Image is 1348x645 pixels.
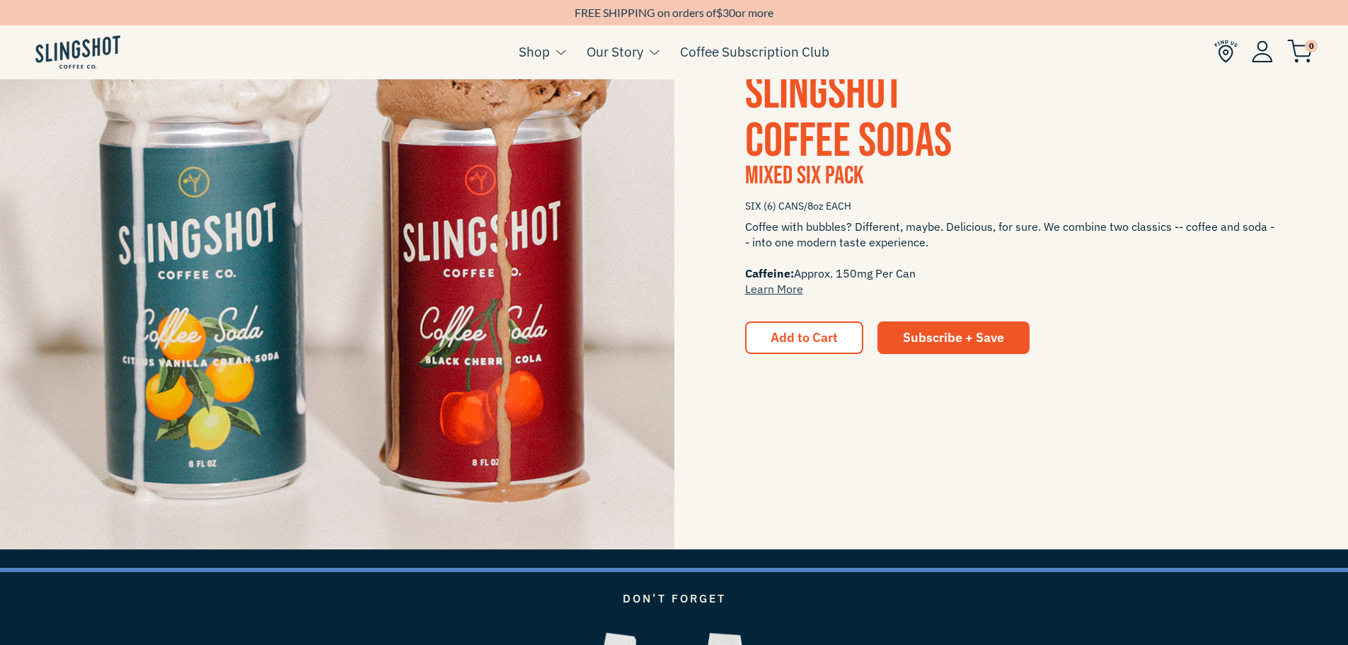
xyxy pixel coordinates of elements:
[745,194,1278,219] span: SIX (6) CANS/8oz EACH
[903,329,1004,346] span: Subscribe + Save
[745,64,952,170] span: SLINGSHOT COFFEE SODAS
[745,282,803,296] a: Learn More
[1252,40,1273,62] img: Account
[722,6,735,19] span: 30
[1305,40,1318,52] span: 0
[1214,40,1238,63] img: Find Us
[745,266,794,280] span: Caffeine:
[587,41,643,62] a: Our Story
[623,591,726,605] span: Don’t Forget
[877,321,1030,354] a: Subscribe + Save
[745,161,863,191] span: Mixed Six Pack
[519,41,550,62] a: Shop
[745,219,1278,297] span: Coffee with bubbles? Different, maybe. Delicious, for sure. We combine two classics -- coffee and...
[1287,43,1313,60] a: 0
[1287,40,1313,63] img: cart
[716,6,722,19] span: $
[771,329,838,346] span: Add to Cart
[745,321,863,354] button: Add to Cart
[745,64,952,170] a: SLINGSHOTCOFFEE SODAS
[680,41,829,62] a: Coffee Subscription Club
